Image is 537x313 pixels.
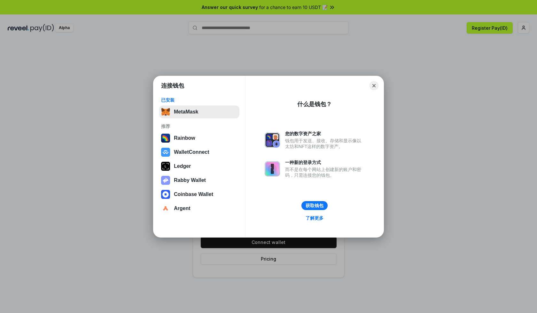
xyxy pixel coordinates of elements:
[159,188,239,201] button: Coinbase Wallet
[159,132,239,145] button: Rainbow
[161,107,170,116] img: svg+xml,%3Csvg%20fill%3D%22none%22%20height%3D%2233%22%20viewBox%3D%220%200%2035%2033%22%20width%...
[285,167,364,178] div: 而不是在每个网站上创建新的账户和密码，只需连接您的钱包。
[285,160,364,165] div: 一种新的登录方式
[174,109,198,115] div: MetaMask
[174,177,206,183] div: Rabby Wallet
[302,214,327,222] a: 了解更多
[306,215,323,221] div: 了解更多
[161,123,237,129] div: 推荐
[159,106,239,118] button: MetaMask
[174,206,191,211] div: Argent
[161,82,184,90] h1: 连接钱包
[174,192,213,197] div: Coinbase Wallet
[159,146,239,159] button: WalletConnect
[159,160,239,173] button: Ledger
[265,161,280,176] img: svg+xml,%3Csvg%20xmlns%3D%22http%3A%2F%2Fwww.w3.org%2F2000%2Fsvg%22%20fill%3D%22none%22%20viewBox...
[174,149,209,155] div: WalletConnect
[161,134,170,143] img: svg+xml,%3Csvg%20width%3D%22120%22%20height%3D%22120%22%20viewBox%3D%220%200%20120%20120%22%20fil...
[297,100,332,108] div: 什么是钱包？
[161,162,170,171] img: svg+xml,%3Csvg%20xmlns%3D%22http%3A%2F%2Fwww.w3.org%2F2000%2Fsvg%22%20width%3D%2228%22%20height%3...
[174,135,195,141] div: Rainbow
[161,176,170,185] img: svg+xml,%3Csvg%20xmlns%3D%22http%3A%2F%2Fwww.w3.org%2F2000%2Fsvg%22%20fill%3D%22none%22%20viewBox...
[174,163,191,169] div: Ledger
[285,131,364,137] div: 您的数字资产之家
[159,202,239,215] button: Argent
[370,81,378,90] button: Close
[161,190,170,199] img: svg+xml,%3Csvg%20width%3D%2228%22%20height%3D%2228%22%20viewBox%3D%220%200%2028%2028%22%20fill%3D...
[285,138,364,149] div: 钱包用于发送、接收、存储和显示像以太坊和NFT这样的数字资产。
[161,97,237,103] div: 已安装
[161,204,170,213] img: svg+xml,%3Csvg%20width%3D%2228%22%20height%3D%2228%22%20viewBox%3D%220%200%2028%2028%22%20fill%3D...
[301,201,328,210] button: 获取钱包
[265,132,280,148] img: svg+xml,%3Csvg%20xmlns%3D%22http%3A%2F%2Fwww.w3.org%2F2000%2Fsvg%22%20fill%3D%22none%22%20viewBox...
[161,148,170,157] img: svg+xml,%3Csvg%20width%3D%2228%22%20height%3D%2228%22%20viewBox%3D%220%200%2028%2028%22%20fill%3D...
[306,203,323,208] div: 获取钱包
[159,174,239,187] button: Rabby Wallet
